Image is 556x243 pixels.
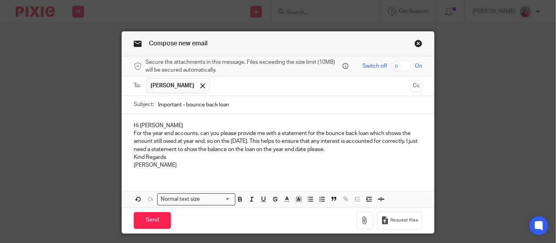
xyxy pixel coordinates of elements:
span: [PERSON_NAME] [151,82,194,90]
p: For the year end accounts, can you please provide me with a statement for the bounce back loan wh... [134,130,422,153]
span: On [415,62,422,70]
span: Normal text size [159,195,202,203]
span: Compose new email [149,40,208,47]
span: Request files [390,217,418,223]
a: Close this dialog window [414,40,422,50]
button: Cc [411,80,422,92]
button: Request files [377,212,422,229]
label: To: [134,82,142,90]
div: Search for option [157,193,235,205]
label: Subject: [134,101,154,108]
span: Switch off [362,62,387,70]
input: Search for option [203,195,231,203]
span: Secure the attachments in this message. Files exceeding the size limit (10MB) will be secured aut... [145,58,341,74]
p: [PERSON_NAME] [134,161,422,169]
p: Kind Regards [134,153,422,161]
p: Hi [PERSON_NAME] [134,122,422,130]
input: Send [134,212,171,229]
